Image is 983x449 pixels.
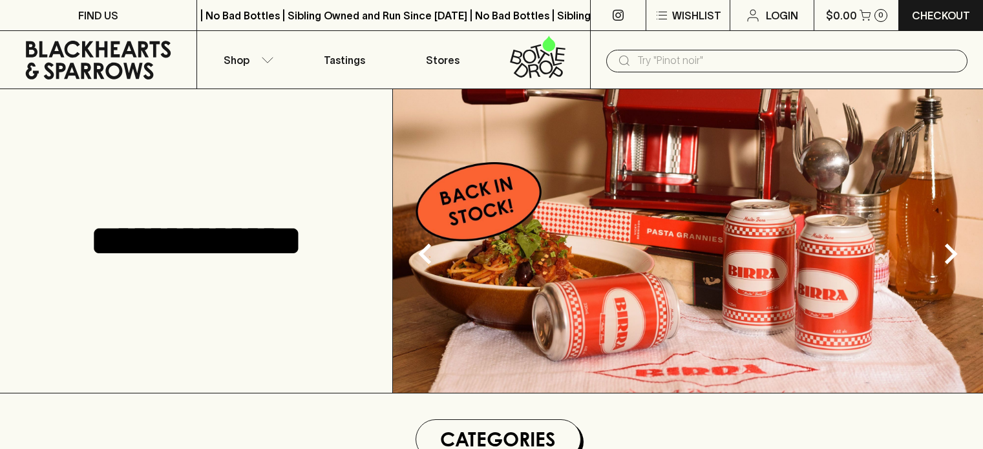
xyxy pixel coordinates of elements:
[393,89,983,393] img: optimise
[197,31,295,89] button: Shop
[426,52,460,68] p: Stores
[925,228,977,280] button: Next
[637,50,957,71] input: Try "Pinot noir"
[912,8,970,23] p: Checkout
[295,31,394,89] a: Tastings
[324,52,365,68] p: Tastings
[826,8,857,23] p: $0.00
[766,8,798,23] p: Login
[394,31,492,89] a: Stores
[78,8,118,23] p: FIND US
[878,12,883,19] p: 0
[672,8,721,23] p: Wishlist
[399,228,451,280] button: Previous
[224,52,249,68] p: Shop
